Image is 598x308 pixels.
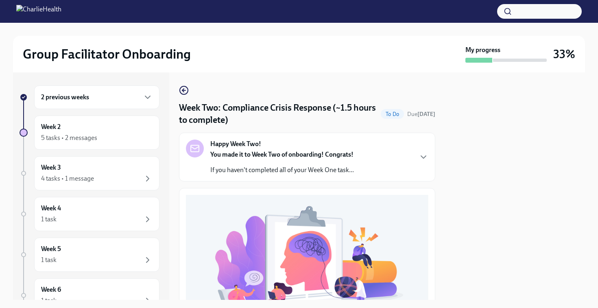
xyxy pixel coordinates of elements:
[381,111,404,117] span: To Do
[41,256,57,264] div: 1 task
[41,285,61,294] h6: Week 6
[179,102,378,126] h4: Week Two: Compliance Crisis Response (~1.5 hours to complete)
[41,163,61,172] h6: Week 3
[20,238,159,272] a: Week 51 task
[41,245,61,253] h6: Week 5
[41,122,61,131] h6: Week 2
[20,116,159,150] a: Week 25 tasks • 2 messages
[20,156,159,190] a: Week 34 tasks • 1 message
[210,166,354,175] p: If you haven't completed all of your Week One task...
[41,215,57,224] div: 1 task
[407,110,435,118] span: October 13th, 2025 10:00
[41,174,94,183] div: 4 tasks • 1 message
[210,140,261,149] strong: Happy Week Two!
[41,133,97,142] div: 5 tasks • 2 messages
[210,151,354,158] strong: You made it to Week Two of onboarding! Congrats!
[41,296,57,305] div: 1 task
[16,5,61,18] img: CharlieHealth
[20,197,159,231] a: Week 41 task
[23,46,191,62] h2: Group Facilitator Onboarding
[417,111,435,118] strong: [DATE]
[465,46,500,55] strong: My progress
[553,47,575,61] h3: 33%
[41,93,89,102] h6: 2 previous weeks
[34,85,159,109] div: 2 previous weeks
[41,204,61,213] h6: Week 4
[407,111,435,118] span: Due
